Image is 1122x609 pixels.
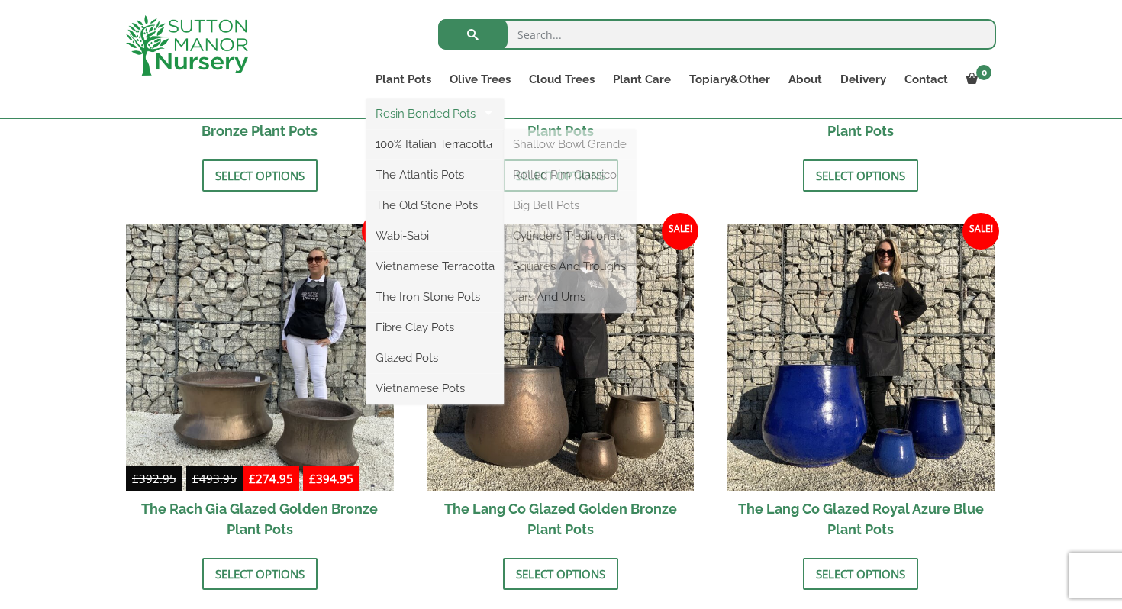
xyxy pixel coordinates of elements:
[803,159,918,192] a: Select options for “The Rach Gia Glazed Shades Of Grey Plant Pots”
[803,558,918,590] a: Select options for “The Lang Co Glazed Royal Azure Blue Plant Pots”
[249,471,293,486] bdi: 274.95
[727,224,995,491] img: The Lang Co Glazed Royal Azure Blue Plant Pots
[202,159,318,192] a: Select options for “The Phu Yen Glazed Golden Bronze Plant Pots”
[366,255,504,278] a: Vietnamese Terracotta
[427,491,695,546] h2: The Lang Co Glazed Golden Bronze Plant Pots
[895,69,957,90] a: Contact
[366,346,504,369] a: Glazed Pots
[362,213,398,250] span: Sale!
[309,471,316,486] span: £
[520,69,604,90] a: Cloud Trees
[366,285,504,308] a: The Iron Stone Pots
[192,471,199,486] span: £
[440,69,520,90] a: Olive Trees
[132,471,176,486] bdi: 392.95
[504,255,636,278] a: Squares And Troughs
[366,69,440,90] a: Plant Pots
[504,133,636,156] a: Shallow Bowl Grande
[126,224,394,546] a: Sale! £392.95-£493.95 £274.95-£394.95 The Rach Gia Glazed Golden Bronze Plant Pots
[366,316,504,339] a: Fibre Clay Pots
[504,163,636,186] a: Rolled Rim Classico
[126,15,248,76] img: logo
[126,469,243,491] del: -
[727,93,995,148] h2: The Rach Gia Glazed Shades Of Grey Plant Pots
[366,163,504,186] a: The Atlantis Pots
[249,471,256,486] span: £
[504,224,636,247] a: Cylinders Traditionals
[309,471,353,486] bdi: 394.95
[680,69,779,90] a: Topiary&Other
[957,69,996,90] a: 0
[366,377,504,400] a: Vietnamese Pots
[366,133,504,156] a: 100% Italian Terracotta
[243,469,359,491] ins: -
[604,69,680,90] a: Plant Care
[126,224,394,491] img: The Rach Gia Glazed Golden Bronze Plant Pots
[779,69,831,90] a: About
[366,224,504,247] a: Wabi-Sabi
[662,213,698,250] span: Sale!
[202,558,318,590] a: Select options for “The Rach Gia Glazed Golden Bronze Plant Pots”
[427,224,695,491] img: The Lang Co Glazed Golden Bronze Plant Pots
[504,194,636,217] a: Big Bell Pots
[962,213,999,250] span: Sale!
[438,19,996,50] input: Search...
[126,491,394,546] h2: The Rach Gia Glazed Golden Bronze Plant Pots
[427,224,695,546] a: Sale! The Lang Co Glazed Golden Bronze Plant Pots
[503,558,618,590] a: Select options for “The Lang Co Glazed Golden Bronze Plant Pots”
[976,65,991,80] span: 0
[366,194,504,217] a: The Old Stone Pots
[504,285,636,308] a: Jars And Urns
[727,224,995,546] a: Sale! The Lang Co Glazed Royal Azure Blue Plant Pots
[192,471,237,486] bdi: 493.95
[126,93,394,148] h2: The [PERSON_NAME] Glazed Golden Bronze Plant Pots
[366,102,504,125] a: Resin Bonded Pots
[831,69,895,90] a: Delivery
[727,491,995,546] h2: The Lang Co Glazed Royal Azure Blue Plant Pots
[132,471,139,486] span: £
